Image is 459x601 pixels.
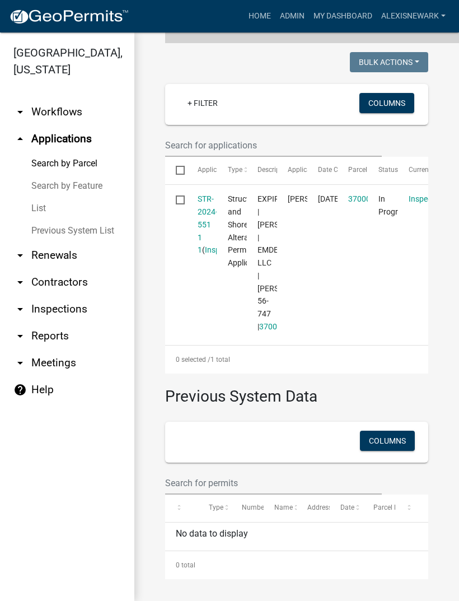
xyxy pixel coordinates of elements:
[257,166,292,174] span: Description
[13,276,27,289] i: arrow_drop_down
[259,322,322,331] a: 37000991273000
[165,551,428,579] div: 0 total
[257,194,322,331] span: EXPIRED | Elizabeth Plaster | EMDELAKI LLC | Lida 56-747 | 37000991273000
[186,157,217,184] datatable-header-cell: Application Number
[179,93,227,113] a: + Filter
[330,495,363,521] datatable-header-cell: Date
[363,495,396,521] datatable-header-cell: Parcel Number
[398,157,428,184] datatable-header-cell: Current Activity
[318,194,341,203] span: 08/19/2024
[288,166,317,174] span: Applicant
[228,166,242,174] span: Type
[309,6,377,27] a: My Dashboard
[348,194,411,203] a: 37000991273000
[165,523,428,551] div: No data to display
[198,194,218,254] a: STR-2024-551 1 1
[165,157,186,184] datatable-header-cell: Select
[360,431,415,451] button: Columns
[350,52,428,72] button: Bulk Actions
[274,504,293,511] span: Name
[13,302,27,316] i: arrow_drop_down
[368,157,398,184] datatable-header-cell: Status
[244,6,275,27] a: Home
[277,157,307,184] datatable-header-cell: Applicant
[228,194,267,267] span: Structure and Shoreland Alteration Permit Application
[348,166,375,174] span: Parcel ID
[338,157,368,184] datatable-header-cell: Parcel ID
[205,245,245,254] a: Inspections
[165,346,428,374] div: 1 total
[198,495,231,521] datatable-header-cell: Type
[13,356,27,370] i: arrow_drop_down
[13,329,27,343] i: arrow_drop_down
[231,495,264,521] datatable-header-cell: Number
[242,504,266,511] span: Number
[340,504,354,511] span: Date
[297,495,330,521] datatable-header-cell: Address
[247,157,277,184] datatable-header-cell: Description
[307,504,332,511] span: Address
[307,157,338,184] datatable-header-cell: Date Created
[318,166,357,174] span: Date Created
[378,166,398,174] span: Status
[288,194,348,203] span: Christopher
[198,193,207,257] div: ( )
[377,6,450,27] a: alexisnewark
[13,383,27,397] i: help
[13,249,27,262] i: arrow_drop_down
[359,93,414,113] button: Columns
[165,374,428,408] h3: Previous System Data
[13,105,27,119] i: arrow_drop_down
[264,495,297,521] datatable-header-cell: Name
[176,356,210,364] span: 0 selected /
[378,194,410,216] span: In Progress
[165,134,382,157] input: Search for applications
[13,132,27,146] i: arrow_drop_up
[275,6,309,27] a: Admin
[209,504,223,511] span: Type
[198,166,259,174] span: Application Number
[409,194,445,203] a: Inspection
[217,157,247,184] datatable-header-cell: Type
[409,166,455,174] span: Current Activity
[165,472,382,495] input: Search for permits
[373,504,419,511] span: Parcel Number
